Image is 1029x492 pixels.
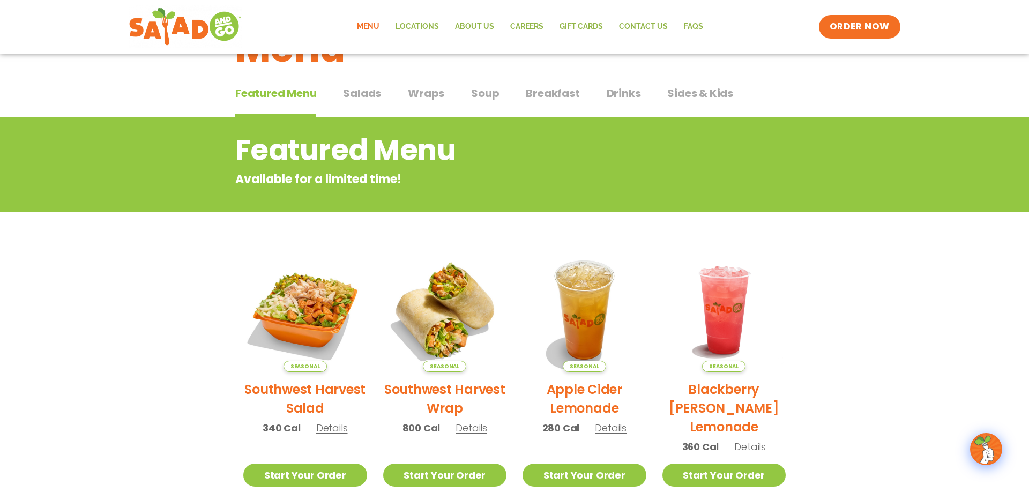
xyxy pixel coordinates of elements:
span: Seasonal [284,361,327,372]
span: Soup [471,85,499,101]
span: Breakfast [526,85,579,101]
h2: Apple Cider Lemonade [523,380,646,418]
img: Product photo for Southwest Harvest Salad [243,248,367,372]
h2: Southwest Harvest Salad [243,380,367,418]
div: Tabbed content [235,81,794,118]
span: Seasonal [563,361,606,372]
span: Wraps [408,85,444,101]
p: Available for a limited time! [235,170,707,188]
span: 360 Cal [682,439,719,454]
img: new-SAG-logo-768×292 [129,5,242,48]
span: Sides & Kids [667,85,733,101]
a: FAQs [676,14,711,39]
a: Careers [502,14,551,39]
span: 340 Cal [263,421,301,435]
span: Details [734,440,766,453]
img: wpChatIcon [971,434,1001,464]
span: Drinks [607,85,641,101]
img: Product photo for Southwest Harvest Wrap [383,248,507,372]
span: Featured Menu [235,85,316,101]
span: Details [456,421,487,435]
a: Contact Us [611,14,676,39]
a: Start Your Order [662,464,786,487]
a: Start Your Order [243,464,367,487]
span: Seasonal [423,361,466,372]
img: Product photo for Blackberry Bramble Lemonade [662,248,786,372]
a: Menu [349,14,387,39]
h2: Featured Menu [235,129,707,172]
span: Salads [343,85,381,101]
h2: Southwest Harvest Wrap [383,380,507,418]
h2: Blackberry [PERSON_NAME] Lemonade [662,380,786,436]
a: Start Your Order [523,464,646,487]
span: Details [595,421,627,435]
a: ORDER NOW [819,15,900,39]
span: Details [316,421,348,435]
span: Seasonal [702,361,745,372]
a: About Us [447,14,502,39]
img: Product photo for Apple Cider Lemonade [523,248,646,372]
a: Start Your Order [383,464,507,487]
span: 800 Cal [402,421,441,435]
span: ORDER NOW [830,20,890,33]
a: GIFT CARDS [551,14,611,39]
nav: Menu [349,14,711,39]
a: Locations [387,14,447,39]
span: 280 Cal [542,421,580,435]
